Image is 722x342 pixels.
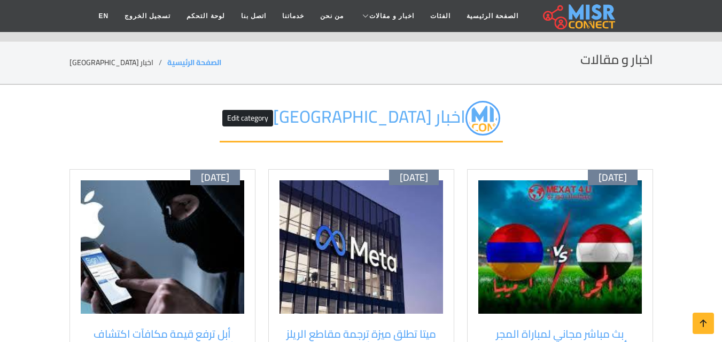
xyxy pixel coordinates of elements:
a: تسجيل الخروج [117,6,178,26]
a: الفئات [422,6,459,26]
a: اتصل بنا [233,6,274,26]
li: اخبار [GEOGRAPHIC_DATA] [69,57,167,68]
img: مباراة المجر وأرمينيا في تصفيات كأس العالم 2026. [478,180,642,314]
span: اخبار و مقالات [369,11,414,21]
a: اخبار و مقالات [352,6,422,26]
img: واجهة ميتا تعرض ميزة ترجمة مقاطع الريلز بلغات مختلفة بصوت المبدع الأصلي [280,180,443,314]
img: main.misr_connect [543,3,615,29]
a: خدماتنا [274,6,312,26]
button: Edit category [222,110,273,126]
span: [DATE] [599,172,627,184]
a: EN [90,6,117,26]
h2: اخبار [GEOGRAPHIC_DATA] [220,101,503,142]
a: لوحة التحكم [178,6,232,26]
a: من نحن [312,6,352,26]
img: شعار شركة أبل يعكس تحديثات جديدة في برنامج المكافآت الأمنية [81,180,244,314]
h2: اخبار و مقالات [580,52,653,68]
a: الصفحة الرئيسية [459,6,526,26]
a: الصفحة الرئيسية [167,55,221,69]
img: Jffy6wOTz3TJaCfdu8D1.png [465,101,500,136]
span: [DATE] [201,172,229,184]
span: [DATE] [400,172,428,184]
